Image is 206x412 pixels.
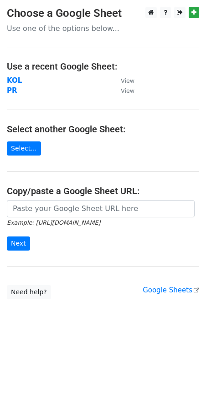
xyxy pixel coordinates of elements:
[7,285,51,299] a: Need help?
[7,124,199,135] h4: Select another Google Sheet:
[7,219,100,226] small: Example: [URL][DOMAIN_NAME]
[7,141,41,156] a: Select...
[7,7,199,20] h3: Choose a Google Sheet
[112,86,134,95] a: View
[121,77,134,84] small: View
[7,76,22,85] a: KOL
[143,286,199,294] a: Google Sheets
[7,24,199,33] p: Use one of the options below...
[7,200,195,217] input: Paste your Google Sheet URL here
[7,186,199,196] h4: Copy/paste a Google Sheet URL:
[7,86,17,95] a: PR
[7,61,199,72] h4: Use a recent Google Sheet:
[121,87,134,94] small: View
[7,236,30,251] input: Next
[112,76,134,85] a: View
